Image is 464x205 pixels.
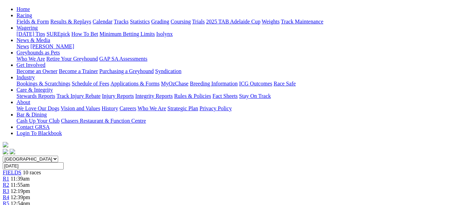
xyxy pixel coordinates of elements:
[17,124,50,130] a: Contact GRSA
[17,25,38,31] a: Wagering
[99,68,154,74] a: Purchasing a Greyhound
[3,149,8,154] img: facebook.svg
[11,176,30,182] span: 11:39am
[17,56,45,62] a: Who We Are
[3,142,8,147] img: logo-grsa-white.png
[17,68,57,74] a: Become an Owner
[17,87,53,93] a: Care & Integrity
[138,105,166,111] a: Who We Are
[199,105,232,111] a: Privacy Policy
[17,37,50,43] a: News & Media
[99,31,155,37] a: Minimum Betting Limits
[281,19,323,24] a: Track Maintenance
[10,149,15,154] img: twitter.svg
[11,194,30,200] span: 12:39pm
[155,68,181,74] a: Syndication
[72,81,109,86] a: Schedule of Fees
[50,19,91,24] a: Results & Replays
[3,162,64,170] input: Select date
[206,19,260,24] a: 2025 TAB Adelaide Cup
[156,31,173,37] a: Isolynx
[130,19,150,24] a: Statistics
[11,182,30,188] span: 11:55am
[56,93,100,99] a: Track Injury Rebate
[192,19,205,24] a: Trials
[17,93,55,99] a: Stewards Reports
[30,43,74,49] a: [PERSON_NAME]
[110,81,160,86] a: Applications & Forms
[262,19,280,24] a: Weights
[3,176,9,182] a: R1
[11,188,30,194] span: 12:19pm
[17,31,45,37] a: [DATE] Tips
[239,81,272,86] a: ICG Outcomes
[174,93,211,99] a: Rules & Policies
[93,19,112,24] a: Calendar
[17,19,49,24] a: Fields & Form
[59,68,98,74] a: Become a Trainer
[190,81,238,86] a: Breeding Information
[17,43,461,50] div: News & Media
[17,93,461,99] div: Care & Integrity
[17,105,59,111] a: We Love Our Dogs
[17,56,461,62] div: Greyhounds as Pets
[17,6,30,12] a: Home
[114,19,129,24] a: Tracks
[17,118,60,124] a: Cash Up Your Club
[101,105,118,111] a: History
[99,56,148,62] a: GAP SA Assessments
[17,62,45,68] a: Get Involved
[17,31,461,37] div: Wagering
[17,12,32,18] a: Racing
[3,182,9,188] a: R2
[239,93,271,99] a: Stay On Track
[23,170,41,175] span: 10 races
[213,93,238,99] a: Fact Sheets
[168,105,198,111] a: Strategic Plan
[72,31,98,37] a: How To Bet
[61,105,100,111] a: Vision and Values
[17,19,461,25] div: Racing
[17,74,35,80] a: Industry
[46,56,98,62] a: Retire Your Greyhound
[17,43,29,49] a: News
[102,93,134,99] a: Injury Reports
[17,81,461,87] div: Industry
[17,50,60,55] a: Greyhounds as Pets
[17,105,461,112] div: About
[17,68,461,74] div: Get Involved
[17,112,47,117] a: Bar & Dining
[161,81,188,86] a: MyOzChase
[17,81,70,86] a: Bookings & Scratchings
[17,118,461,124] div: Bar & Dining
[17,130,62,136] a: Login To Blackbook
[17,99,30,105] a: About
[3,194,9,200] a: R4
[151,19,169,24] a: Grading
[273,81,295,86] a: Race Safe
[171,19,191,24] a: Coursing
[61,118,146,124] a: Chasers Restaurant & Function Centre
[135,93,173,99] a: Integrity Reports
[119,105,136,111] a: Careers
[3,188,9,194] a: R3
[46,31,70,37] a: SUREpick
[3,170,21,175] a: FIELDS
